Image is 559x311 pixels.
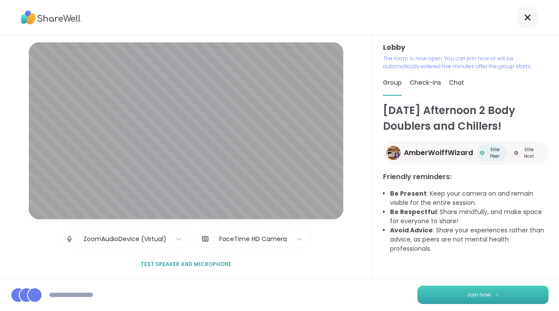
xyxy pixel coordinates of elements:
[390,207,437,216] b: Be Respectful
[390,207,549,226] li: : Share mindfully, and make space for everyone to share!
[141,260,231,268] span: Test speaker and microphone
[520,146,538,159] span: Elite Host
[386,146,400,160] img: AmberWolffWizard
[480,151,484,155] img: Elite Peer
[383,78,402,87] span: Group
[137,255,235,273] button: Test speaker and microphone
[201,230,209,248] img: Camera
[219,235,287,244] div: FaceTime HD Camera
[77,230,79,248] span: |
[390,226,433,235] b: Avoid Advice
[21,7,81,28] img: ShareWell Logo
[83,235,166,244] div: ZoomAudioDevice (Virtual)
[410,78,441,87] span: Check-ins
[390,189,427,198] b: Be Present
[418,286,549,304] button: Join now
[383,42,549,53] h3: Lobby
[66,230,73,248] img: Microphone
[383,55,549,70] p: The room is now open. You can join now or will be automatically entered five minutes after the gr...
[494,292,500,297] img: ShareWell Logomark
[383,141,549,165] a: AmberWolffWizardAmberWolffWizardElite PeerElite PeerElite HostElite Host
[404,148,473,158] span: AmberWolffWizard
[390,189,549,207] li: : Keep your camera on and remain visible for the entire session.
[486,146,504,159] span: Elite Peer
[213,230,215,248] span: |
[514,151,518,155] img: Elite Host
[449,78,464,87] span: Chat
[467,291,491,299] span: Join now
[383,103,549,134] h1: [DATE] Afternoon 2 Body Doublers and Chillers!
[383,172,549,182] h3: Friendly reminders:
[390,226,549,253] li: : Share your experiences rather than advice, as peers are not mental health professionals.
